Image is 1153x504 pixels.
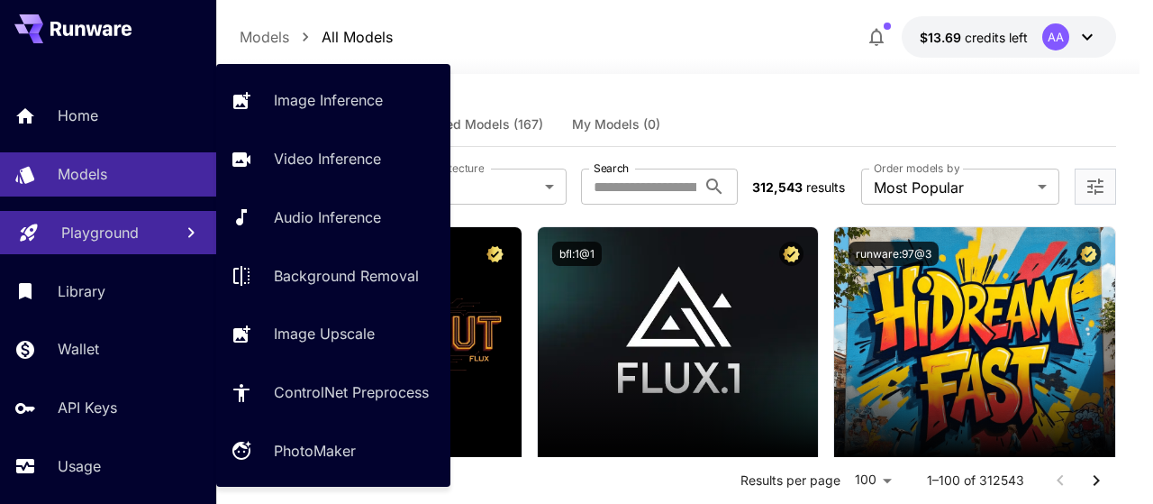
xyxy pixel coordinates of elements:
[874,177,1030,198] span: Most Popular
[1076,242,1101,266] button: Certified Model – Vetted for best performance and includes a commercial license.
[216,312,450,356] a: Image Upscale
[216,429,450,473] a: PhotoMaker
[216,253,450,298] a: Background Removal
[274,381,429,403] p: ControlNet Preprocess
[58,338,99,360] p: Wallet
[240,26,393,48] nav: breadcrumb
[849,242,939,266] button: runware:97@3
[409,116,543,133] span: Certified Models (167)
[422,177,538,198] span: All
[920,28,1028,47] div: $13.68774
[965,30,1028,45] span: credits left
[274,440,356,462] p: PhotoMaker
[58,455,101,477] p: Usage
[216,78,450,123] a: Image Inference
[483,242,507,266] button: Certified Model – Vetted for best performance and includes a commercial license.
[274,148,381,170] p: Video Inference
[1042,23,1069,50] div: AA
[58,280,105,302] p: Library
[740,472,840,490] p: Results per page
[752,179,803,195] span: 312,543
[902,16,1116,58] button: $13.68774
[1085,176,1106,198] button: Open more filters
[274,206,381,228] p: Audio Inference
[240,26,289,48] p: Models
[216,196,450,240] a: Audio Inference
[572,116,660,133] span: My Models (0)
[274,323,375,344] p: Image Upscale
[552,242,602,266] button: bfl:1@1
[58,163,107,185] p: Models
[58,105,98,126] p: Home
[274,89,383,111] p: Image Inference
[322,26,393,48] p: All Models
[61,222,139,243] p: Playground
[920,30,965,45] span: $13.69
[927,472,1024,490] p: 1–100 of 312543
[1078,463,1114,499] button: Go to next page
[594,160,629,176] label: Search
[58,397,117,418] p: API Keys
[216,137,450,181] a: Video Inference
[848,467,898,493] div: 100
[806,179,845,195] span: results
[422,160,484,176] label: Architecture
[779,242,803,266] button: Certified Model – Vetted for best performance and includes a commercial license.
[274,265,419,287] p: Background Removal
[874,160,959,176] label: Order models by
[216,371,450,415] a: ControlNet Preprocess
